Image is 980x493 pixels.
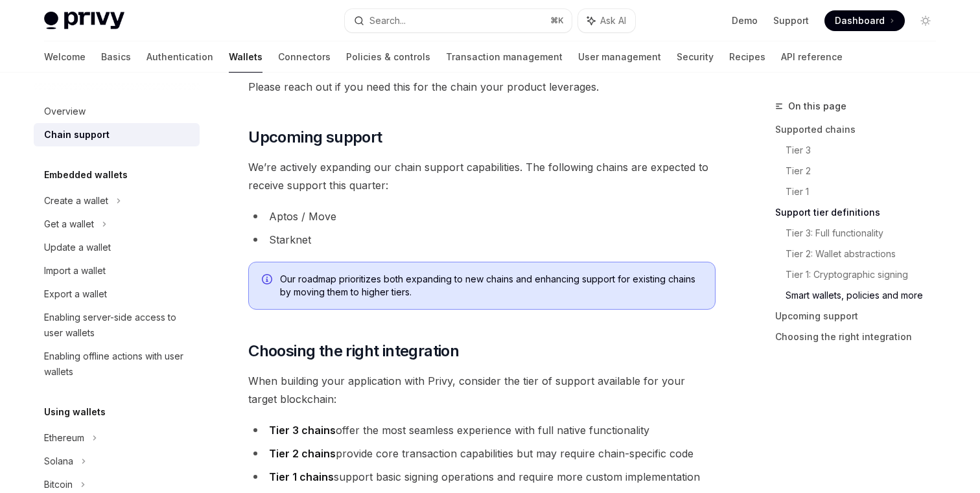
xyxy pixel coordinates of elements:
[34,282,200,306] a: Export a wallet
[248,341,459,361] span: Choosing the right integration
[44,167,128,183] h5: Embedded wallets
[775,202,946,223] a: Support tier definitions
[345,9,572,32] button: Search...⌘K
[146,41,213,73] a: Authentication
[262,274,275,287] svg: Info
[773,14,809,27] a: Support
[248,468,716,486] li: support basic signing operations and require more custom implementation
[446,41,563,73] a: Transaction management
[835,14,885,27] span: Dashboard
[269,424,336,437] strong: Tier 3 chains
[34,123,200,146] a: Chain support
[732,14,758,27] a: Demo
[44,193,108,209] div: Create a wallet
[369,13,406,29] div: Search...
[44,216,94,232] div: Get a wallet
[44,12,124,30] img: light logo
[44,453,73,469] div: Solana
[786,181,946,202] a: Tier 1
[248,231,716,249] li: Starknet
[34,100,200,123] a: Overview
[44,477,73,492] div: Bitcoin
[248,78,716,96] span: Please reach out if you need this for the chain your product leverages.
[550,16,564,26] span: ⌘ K
[34,236,200,259] a: Update a wallet
[824,10,905,31] a: Dashboard
[248,372,716,408] span: When building your application with Privy, consider the tier of support available for your target...
[578,9,635,32] button: Ask AI
[248,158,716,194] span: We’re actively expanding our chain support capabilities. The following chains are expected to rec...
[44,404,106,420] h5: Using wallets
[44,310,192,341] div: Enabling server-side access to user wallets
[248,127,382,148] span: Upcoming support
[44,41,86,73] a: Welcome
[34,306,200,345] a: Enabling server-side access to user wallets
[44,127,110,143] div: Chain support
[786,285,946,306] a: Smart wallets, policies and more
[346,41,430,73] a: Policies & controls
[44,240,111,255] div: Update a wallet
[269,470,334,483] strong: Tier 1 chains
[248,421,716,439] li: offer the most seamless experience with full native functionality
[578,41,661,73] a: User management
[786,140,946,161] a: Tier 3
[34,345,200,384] a: Enabling offline actions with user wallets
[786,244,946,264] a: Tier 2: Wallet abstractions
[600,14,626,27] span: Ask AI
[34,259,200,282] a: Import a wallet
[280,273,702,299] span: Our roadmap prioritizes both expanding to new chains and enhancing support for existing chains by...
[44,349,192,380] div: Enabling offline actions with user wallets
[44,286,107,302] div: Export a wallet
[775,306,946,327] a: Upcoming support
[269,447,336,460] strong: Tier 2 chains
[248,207,716,225] li: Aptos / Move
[278,41,331,73] a: Connectors
[786,161,946,181] a: Tier 2
[101,41,131,73] a: Basics
[786,264,946,285] a: Tier 1: Cryptographic signing
[775,327,946,347] a: Choosing the right integration
[677,41,714,73] a: Security
[44,263,106,279] div: Import a wallet
[44,104,86,119] div: Overview
[781,41,843,73] a: API reference
[729,41,765,73] a: Recipes
[788,98,846,114] span: On this page
[775,119,946,140] a: Supported chains
[786,223,946,244] a: Tier 3: Full functionality
[915,10,936,31] button: Toggle dark mode
[44,430,84,446] div: Ethereum
[229,41,262,73] a: Wallets
[248,444,716,463] li: provide core transaction capabilities but may require chain-specific code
